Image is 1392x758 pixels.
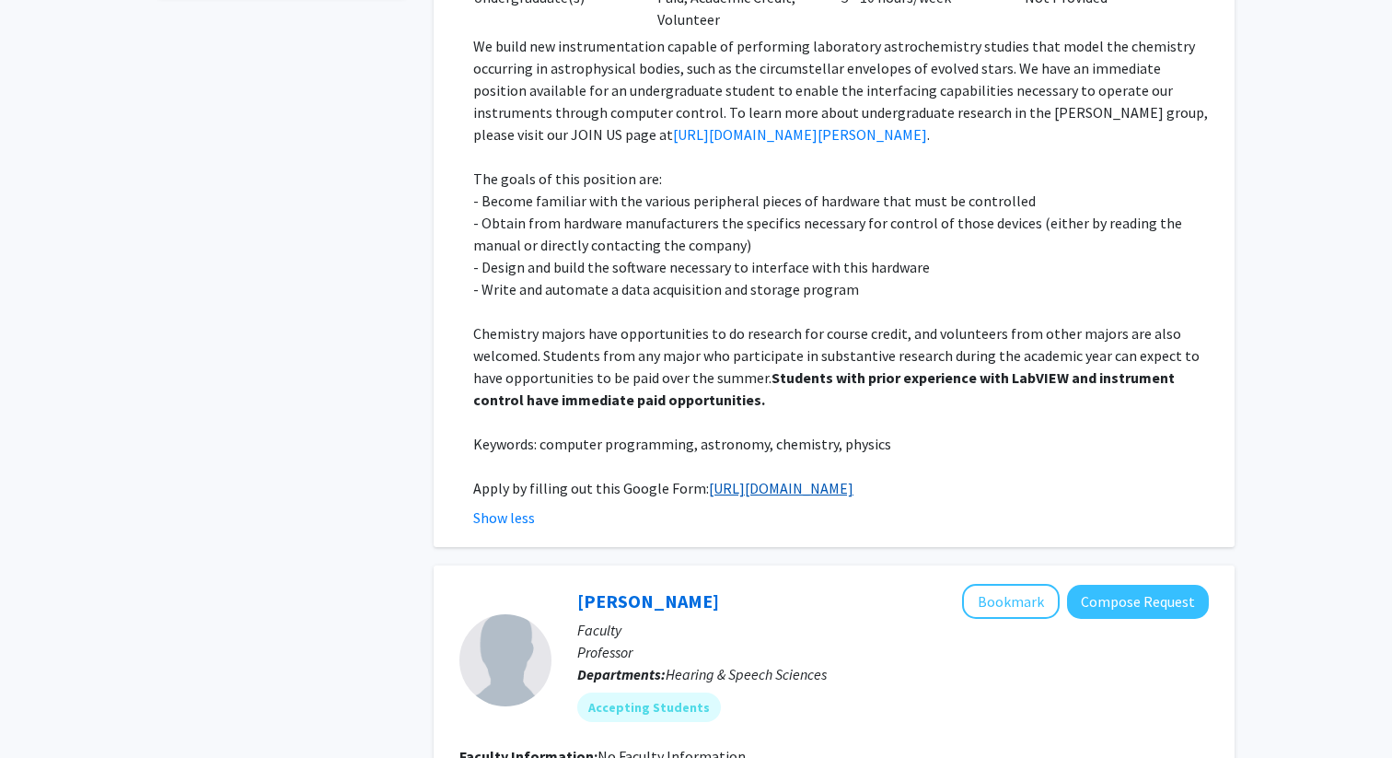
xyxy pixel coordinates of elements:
[473,256,1209,278] p: - Design and build the software necessary to interface with this hardware
[577,589,719,612] a: [PERSON_NAME]
[473,477,1209,499] p: Apply by filling out this Google Form:
[473,35,1209,146] p: We build new instrumentation capable of performing laboratory astrochemistry studies that model t...
[473,322,1209,411] p: Chemistry majors have opportunities to do research for course credit, and volunteers from other m...
[709,479,853,497] a: [URL][DOMAIN_NAME]
[473,168,1209,190] p: The goals of this position are:
[473,368,1175,409] strong: Students with prior experience with LabVIEW and instrument control have immediate paid opportunit...
[577,693,721,722] mat-chip: Accepting Students
[577,619,1209,641] p: Faculty
[473,433,1209,455] p: Keywords: computer programming, astronomy, chemistry, physics
[673,125,927,144] a: [URL][DOMAIN_NAME][PERSON_NAME]
[577,641,1209,663] p: Professor
[14,675,78,744] iframe: Chat
[473,212,1209,256] p: - Obtain from hardware manufacturers the specifics necessary for control of those devices (either...
[473,278,1209,300] p: - Write and automate a data acquisition and storage program
[577,665,666,683] b: Departments:
[473,507,535,529] button: Show less
[473,190,1209,212] p: - Become familiar with the various peripheral pieces of hardware that must be controlled
[1067,585,1209,619] button: Compose Request to Rochelle Newman
[666,665,827,683] span: Hearing & Speech Sciences
[962,584,1060,619] button: Add Rochelle Newman to Bookmarks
